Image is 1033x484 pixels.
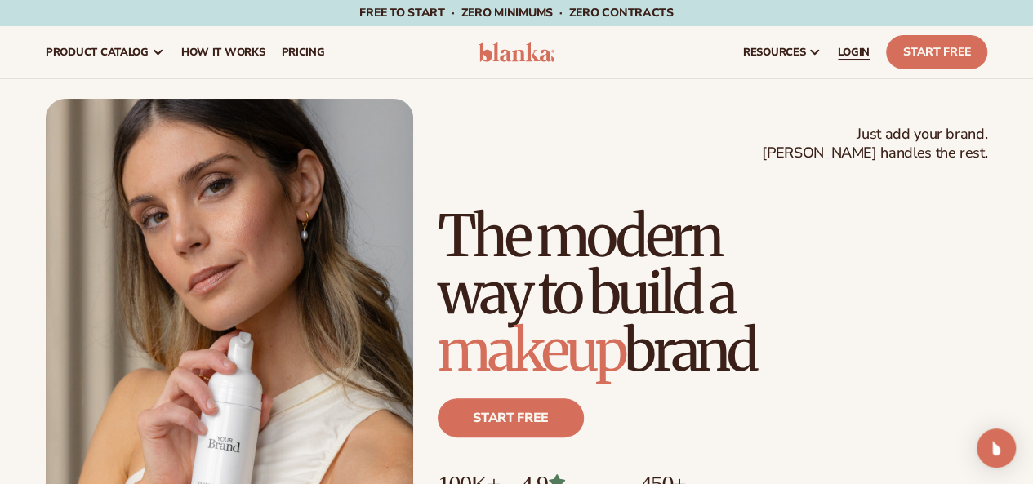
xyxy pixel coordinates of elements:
[46,46,149,59] span: product catalog
[977,428,1016,468] div: Open Intercom Messenger
[273,26,332,78] a: pricing
[735,26,830,78] a: resources
[181,46,265,59] span: How It Works
[838,46,870,59] span: LOGIN
[281,46,324,59] span: pricing
[479,42,555,62] img: logo
[830,26,878,78] a: LOGIN
[438,314,624,386] span: makeup
[886,35,987,69] a: Start Free
[438,398,584,437] a: Start free
[743,46,805,59] span: resources
[359,5,673,20] span: Free to start · ZERO minimums · ZERO contracts
[438,207,987,379] h1: The modern way to build a brand
[173,26,274,78] a: How It Works
[762,125,987,163] span: Just add your brand. [PERSON_NAME] handles the rest.
[38,26,173,78] a: product catalog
